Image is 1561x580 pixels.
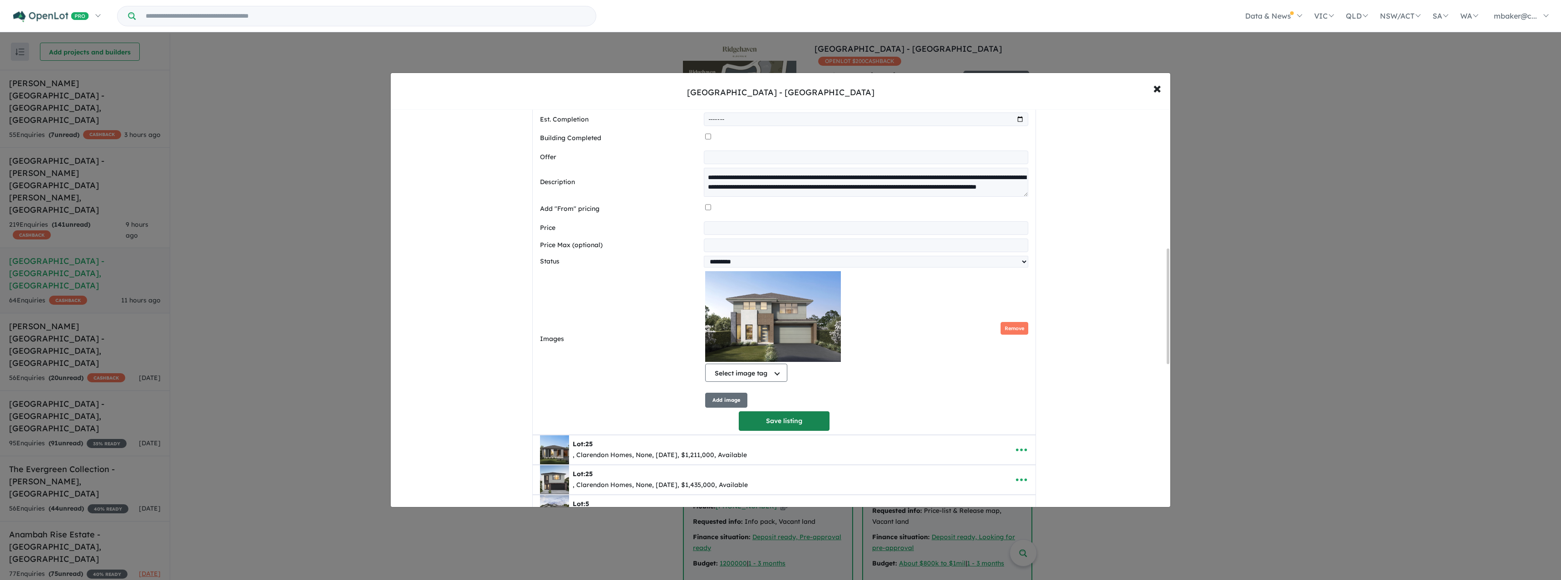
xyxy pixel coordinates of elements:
img: Z [705,271,841,362]
span: 25 [585,440,593,448]
label: Price Max (optional) [540,240,701,251]
b: Lot: [573,440,593,448]
img: Ridgehaven%20Estate%20-%20Elderslie%20%20-%20Lot%2025___1748486864.jpg [540,465,569,494]
button: Select image tag [705,364,787,382]
div: [GEOGRAPHIC_DATA] - [GEOGRAPHIC_DATA] [687,87,874,98]
span: 25 [585,470,593,478]
label: Status [540,256,701,267]
label: Offer [540,152,701,163]
button: Add image [705,393,747,408]
span: mbaker@c... [1494,11,1537,20]
b: Lot: [573,500,589,508]
div: , Clarendon Homes, None, [DATE], $1,211,000, Available [573,450,747,461]
label: Building Completed [540,133,702,144]
label: Description [540,177,701,188]
img: Ridgehaven%20Estate%20-%20Elderslie%20%20-%20Lot%2025___1748486692.jpg [540,435,569,464]
button: Save listing [739,411,830,431]
span: × [1153,78,1161,97]
div: , Clarendon Homes, None, [DATE], $1,435,000, Available [573,480,748,491]
label: Images [540,334,702,345]
span: 5 [585,500,589,508]
img: Openlot PRO Logo White [13,11,89,22]
b: Lot: [573,470,593,478]
label: Add "From" pricing [540,204,702,214]
label: Est. Completion [540,114,701,125]
label: Price [540,223,701,234]
input: Try estate name, suburb, builder or developer [137,6,594,26]
button: Remove [1001,322,1028,335]
img: Ridgehaven%20Estate%20-%20Elderslie%20%20-%20Lot%205___1750309731.PNG [540,495,569,524]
